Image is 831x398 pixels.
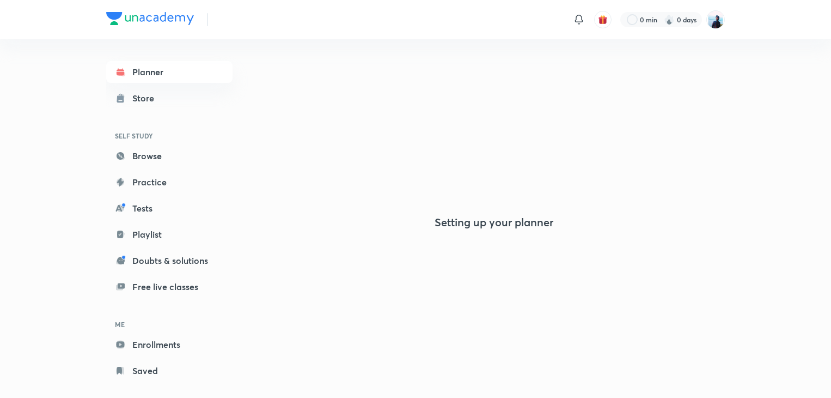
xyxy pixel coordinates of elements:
[435,216,553,229] h4: Setting up your planner
[106,12,194,28] a: Company Logo
[106,171,233,193] a: Practice
[106,126,233,145] h6: SELF STUDY
[106,197,233,219] a: Tests
[664,14,675,25] img: streak
[598,15,608,25] img: avatar
[106,276,233,298] a: Free live classes
[106,250,233,272] a: Doubts & solutions
[132,92,161,105] div: Store
[594,11,612,28] button: avatar
[106,12,194,25] img: Company Logo
[106,360,233,382] a: Saved
[706,10,725,29] img: Suman Stunner
[106,61,233,83] a: Planner
[106,334,233,355] a: Enrollments
[106,224,233,245] a: Playlist
[106,87,233,109] a: Store
[106,145,233,167] a: Browse
[106,315,233,334] h6: ME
